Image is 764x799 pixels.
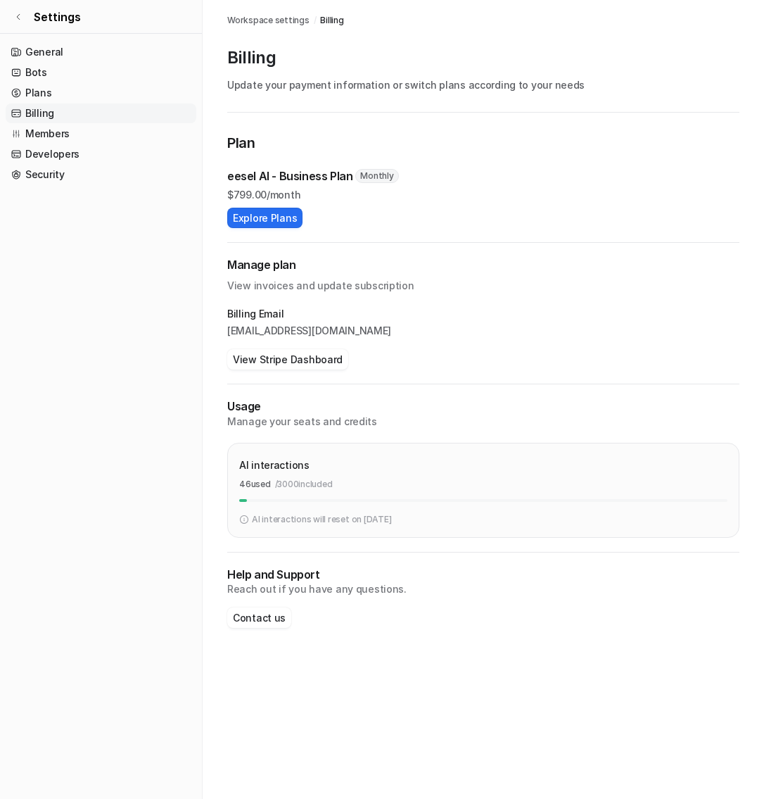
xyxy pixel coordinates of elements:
span: Settings [34,8,81,25]
a: Bots [6,63,196,82]
a: General [6,42,196,62]
a: Members [6,124,196,144]
p: Reach out if you have any questions. [227,582,739,596]
p: AI interactions will reset on [DATE] [252,513,391,526]
a: Plans [6,83,196,103]
p: eesel AI - Business Plan [227,168,352,184]
p: Billing Email [227,307,739,321]
p: View invoices and update subscription [227,273,739,293]
button: Contact us [227,608,291,628]
p: Manage your seats and credits [227,415,739,429]
h2: Manage plan [227,257,739,273]
a: Security [6,165,196,184]
p: $ 799.00/month [227,187,739,202]
button: Explore Plans [227,208,303,228]
a: Workspace settings [227,14,310,27]
p: AI interactions [239,458,310,472]
a: Billing [6,103,196,123]
p: 46 used [239,478,271,491]
a: Developers [6,144,196,164]
p: Plan [227,132,739,156]
button: View Stripe Dashboard [227,349,348,370]
p: Usage [227,398,739,415]
span: Monthly [355,169,398,183]
p: Billing [227,46,739,69]
a: Billing [320,14,343,27]
p: Update your payment information or switch plans according to your needs [227,77,739,92]
span: / [314,14,317,27]
p: Help and Support [227,567,739,583]
p: [EMAIL_ADDRESS][DOMAIN_NAME] [227,324,739,338]
p: / 3000 included [275,478,333,491]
